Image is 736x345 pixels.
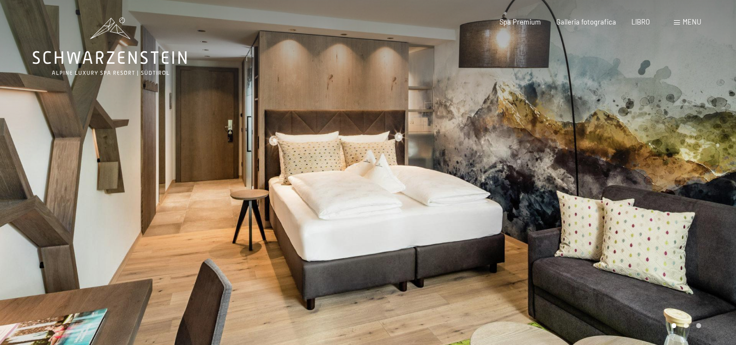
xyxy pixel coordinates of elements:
a: Spa Premium [500,17,541,26]
font: menu [683,17,701,26]
a: Galleria fotografica [556,17,616,26]
a: LIBRO [631,17,650,26]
